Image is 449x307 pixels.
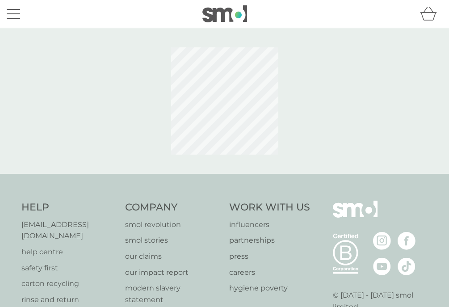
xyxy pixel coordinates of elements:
a: partnerships [229,235,310,246]
h4: Help [21,201,117,214]
img: visit the smol Facebook page [398,232,415,250]
a: press [229,251,310,262]
a: influencers [229,219,310,231]
a: modern slavery statement [125,282,220,305]
a: rinse and return [21,294,117,306]
a: careers [229,267,310,278]
a: smol stories [125,235,220,246]
a: our impact report [125,267,220,278]
a: hygiene poverty [229,282,310,294]
div: basket [420,5,442,23]
img: visit the smol Tiktok page [398,257,415,275]
a: our claims [125,251,220,262]
a: carton recycling [21,278,117,290]
button: menu [7,5,20,22]
a: [EMAIL_ADDRESS][DOMAIN_NAME] [21,219,117,242]
a: smol revolution [125,219,220,231]
h4: Company [125,201,220,214]
a: safety first [21,262,117,274]
img: visit the smol Youtube page [373,257,391,275]
h4: Work With Us [229,201,310,214]
img: smol [333,201,378,231]
a: help centre [21,246,117,258]
img: smol [202,5,247,22]
img: visit the smol Instagram page [373,232,391,250]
